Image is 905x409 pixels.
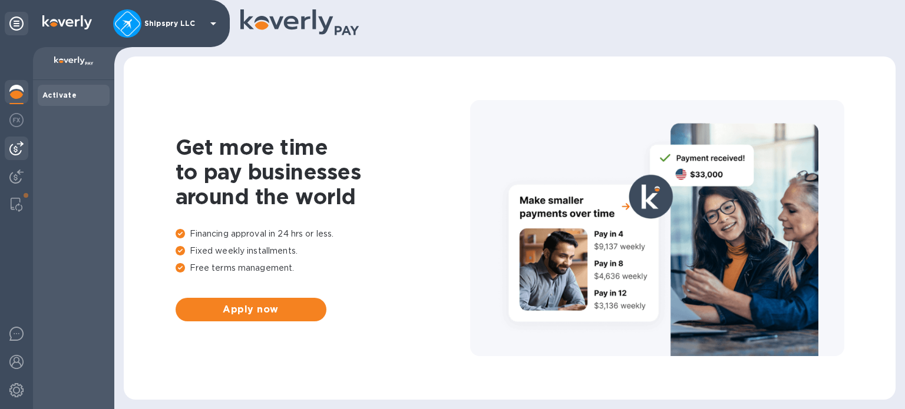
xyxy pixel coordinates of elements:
p: Fixed weekly installments. [176,245,470,257]
b: Activate [42,91,77,99]
img: Logo [42,15,92,29]
button: Apply now [176,298,326,321]
h1: Get more time to pay businesses around the world [176,135,470,209]
span: Apply now [185,302,317,317]
div: Unpin categories [5,12,28,35]
p: Financing approval in 24 hrs or less. [176,228,470,240]
img: Foreign exchange [9,113,24,127]
p: Free terms management. [176,262,470,274]
p: Shipspry LLC [144,19,203,28]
